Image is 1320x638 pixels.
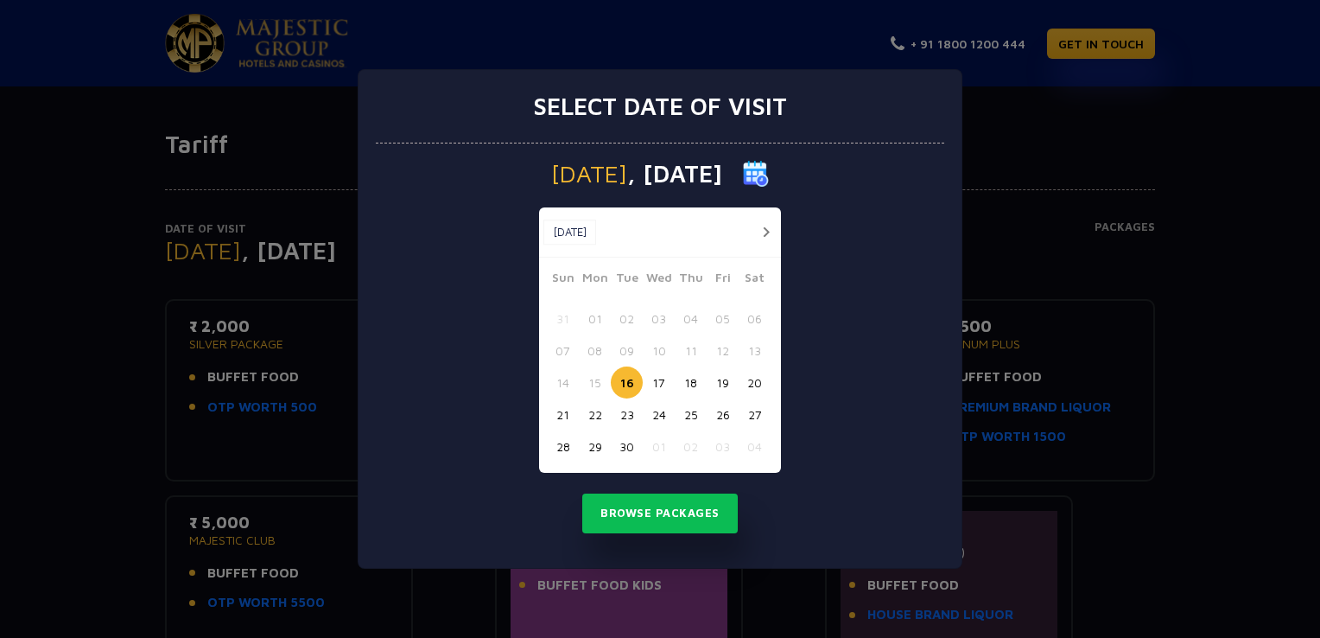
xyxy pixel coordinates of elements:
button: 24 [643,399,675,431]
button: 30 [611,431,643,463]
button: 14 [547,367,579,399]
button: 10 [643,335,675,367]
button: 09 [611,335,643,367]
button: 31 [547,303,579,335]
button: 06 [739,303,771,335]
button: 16 [611,367,643,399]
h3: Select date of visit [533,92,787,121]
button: 05 [707,303,739,335]
button: Browse Packages [582,494,738,533]
button: 15 [579,367,611,399]
button: 25 [675,399,707,431]
button: 27 [739,399,771,431]
button: 22 [579,399,611,431]
button: [DATE] [543,220,596,246]
button: 21 [547,399,579,431]
button: 07 [547,335,579,367]
span: Tue [611,268,643,292]
button: 26 [707,399,739,431]
button: 04 [739,431,771,463]
span: [DATE] [551,162,627,186]
button: 08 [579,335,611,367]
button: 19 [707,367,739,399]
span: Fri [707,268,739,292]
button: 01 [643,431,675,463]
button: 28 [547,431,579,463]
button: 03 [707,431,739,463]
button: 02 [611,303,643,335]
span: Thu [675,268,707,292]
span: Wed [643,268,675,292]
button: 01 [579,303,611,335]
span: Sun [547,268,579,292]
button: 18 [675,367,707,399]
button: 04 [675,303,707,335]
button: 11 [675,335,707,367]
button: 03 [643,303,675,335]
button: 02 [675,431,707,463]
button: 13 [739,335,771,367]
button: 29 [579,431,611,463]
span: Sat [739,268,771,292]
button: 12 [707,335,739,367]
button: 20 [739,367,771,399]
img: calender icon [743,161,769,187]
button: 23 [611,399,643,431]
button: 17 [643,367,675,399]
span: , [DATE] [627,162,722,186]
span: Mon [579,268,611,292]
